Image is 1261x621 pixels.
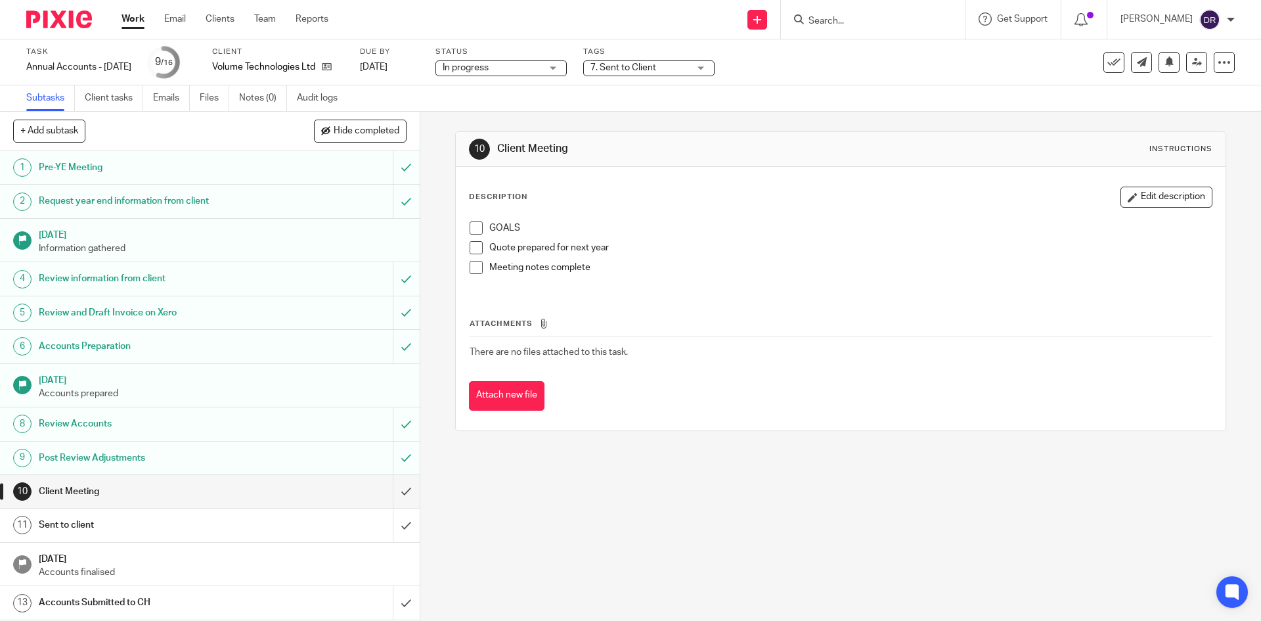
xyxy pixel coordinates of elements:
div: 6 [13,337,32,356]
p: Volume Technologies Ltd [212,60,315,74]
a: Client tasks [85,85,143,111]
img: svg%3E [1199,9,1220,30]
label: Task [26,47,131,57]
span: Attachments [470,320,533,327]
p: [PERSON_NAME] [1120,12,1193,26]
div: 2 [13,193,32,211]
div: Annual Accounts - March 2025 [26,60,131,74]
div: 10 [13,482,32,501]
div: 4 [13,270,32,288]
label: Tags [583,47,715,57]
h1: [DATE] [39,549,407,566]
h1: Review information from client [39,269,266,288]
p: Description [469,192,527,202]
label: Client [212,47,343,57]
h1: Post Review Adjustments [39,448,266,468]
h1: [DATE] [39,225,407,242]
a: Subtasks [26,85,75,111]
span: There are no files attached to this task. [470,348,628,357]
button: Hide completed [314,120,407,142]
h1: [DATE] [39,371,407,387]
a: Email [164,12,186,26]
p: Meeting notes complete [489,261,1211,274]
h1: Sent to client [39,515,266,535]
p: Accounts prepared [39,387,407,400]
h1: Pre-YE Meeting [39,158,266,177]
p: Accounts finalised [39,566,407,579]
div: 9 [13,449,32,467]
h1: Request year end information from client [39,191,266,211]
small: /16 [161,59,173,66]
button: Edit description [1120,187,1212,208]
div: 5 [13,304,32,322]
p: Information gathered [39,242,407,255]
a: Work [122,12,144,26]
button: Attach new file [469,381,544,411]
div: 11 [13,516,32,534]
input: Search [807,16,925,28]
a: Reports [296,12,328,26]
a: Emails [153,85,190,111]
p: Quote prepared for next year [489,241,1211,254]
span: Get Support [997,14,1048,24]
a: Audit logs [297,85,347,111]
p: GOALS [489,221,1211,235]
h1: Review and Draft Invoice on Xero [39,303,266,323]
label: Due by [360,47,419,57]
div: 8 [13,415,32,433]
img: Pixie [26,11,92,28]
h1: Accounts Preparation [39,336,266,356]
div: 1 [13,158,32,177]
span: Hide completed [334,126,399,137]
div: 13 [13,594,32,612]
span: In progress [443,63,489,72]
a: Clients [206,12,234,26]
span: 7. Sent to Client [590,63,656,72]
a: Team [254,12,276,26]
a: Files [200,85,229,111]
h1: Client Meeting [497,142,869,156]
div: 9 [155,55,173,70]
div: Annual Accounts - [DATE] [26,60,131,74]
div: Instructions [1149,144,1212,154]
h1: Accounts Submitted to CH [39,593,266,612]
h1: Review Accounts [39,414,266,434]
h1: Client Meeting [39,482,266,501]
div: 10 [469,139,490,160]
button: + Add subtask [13,120,85,142]
label: Status [435,47,567,57]
a: Notes (0) [239,85,287,111]
span: [DATE] [360,62,387,72]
